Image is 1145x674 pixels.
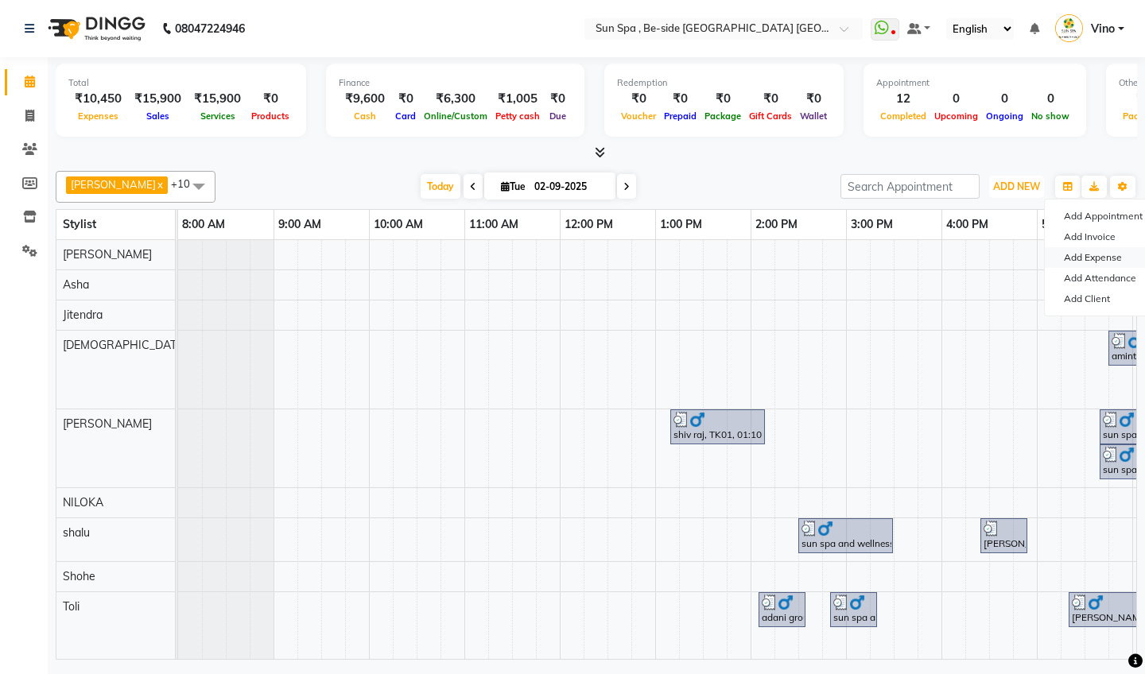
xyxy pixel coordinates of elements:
[672,412,763,442] div: shiv raj, TK01, 01:10 PM-02:10 PM, Deep Tissue Massage
[701,90,745,108] div: ₹0
[1055,14,1083,42] img: Vino
[63,525,90,540] span: shalu
[63,338,187,352] span: [DEMOGRAPHIC_DATA]
[840,174,980,199] input: Search Appointment
[247,90,293,108] div: ₹0
[1038,213,1088,236] a: 5:00 PM
[68,90,128,108] div: ₹10,450
[63,416,152,431] span: [PERSON_NAME]
[465,213,522,236] a: 11:00 AM
[660,110,701,122] span: Prepaid
[942,213,992,236] a: 4:00 PM
[350,110,380,122] span: Cash
[796,110,831,122] span: Wallet
[1101,447,1145,477] div: sun spa and wellness, TK07, 05:40 PM-06:10 PM, Body Wraps
[530,175,609,199] input: 2025-09-02
[617,90,660,108] div: ₹0
[993,180,1040,192] span: ADD NEW
[188,90,247,108] div: ₹15,900
[660,90,701,108] div: ₹0
[74,110,122,122] span: Expenses
[1091,21,1115,37] span: Vino
[930,110,982,122] span: Upcoming
[544,90,572,108] div: ₹0
[339,76,572,90] div: Finance
[339,90,391,108] div: ₹9,600
[491,90,544,108] div: ₹1,005
[745,90,796,108] div: ₹0
[701,110,745,122] span: Package
[760,595,804,625] div: adani group, TK02, 02:05 PM-02:35 PM, Body Wraps
[1101,412,1145,442] div: sun spa and wellness, TK06, 05:40 PM-06:10 PM, Body Wraps
[63,217,96,231] span: Stylist
[800,521,891,551] div: sun spa and wellness, TK04, 02:30 PM-03:30 PM, Swedish Massage
[178,213,229,236] a: 8:00 AM
[421,174,460,199] span: Today
[876,76,1073,90] div: Appointment
[391,110,420,122] span: Card
[420,110,491,122] span: Online/Custom
[391,90,420,108] div: ₹0
[156,178,163,191] a: x
[247,110,293,122] span: Products
[617,110,660,122] span: Voucher
[497,180,530,192] span: Tue
[175,6,245,51] b: 08047224946
[982,110,1027,122] span: Ongoing
[751,213,801,236] a: 2:00 PM
[832,595,875,625] div: sun spa and wellness, TK03, 02:50 PM-03:20 PM, Body Wraps
[63,247,152,261] span: [PERSON_NAME]
[745,110,796,122] span: Gift Cards
[196,110,239,122] span: Services
[370,213,427,236] a: 10:00 AM
[545,110,570,122] span: Due
[1027,90,1073,108] div: 0
[491,110,544,122] span: Petty cash
[142,110,173,122] span: Sales
[63,599,80,614] span: Toli
[930,90,982,108] div: 0
[63,569,95,583] span: Shohe
[420,90,491,108] div: ₹6,300
[617,76,831,90] div: Redemption
[876,90,930,108] div: 12
[989,176,1044,198] button: ADD NEW
[128,90,188,108] div: ₹15,900
[982,90,1027,108] div: 0
[63,495,103,509] span: NILOKA
[63,308,103,322] span: Jitendra
[1027,110,1073,122] span: No show
[561,213,617,236] a: 12:00 PM
[274,213,325,236] a: 9:00 AM
[171,177,202,190] span: +10
[796,90,831,108] div: ₹0
[982,521,1026,551] div: [PERSON_NAME] Spa, TK05, 04:25 PM-04:55 PM, Body Wraps
[876,110,930,122] span: Completed
[71,178,156,191] span: [PERSON_NAME]
[68,76,293,90] div: Total
[656,213,706,236] a: 1:00 PM
[847,213,897,236] a: 3:00 PM
[63,277,89,292] span: Asha
[41,6,149,51] img: logo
